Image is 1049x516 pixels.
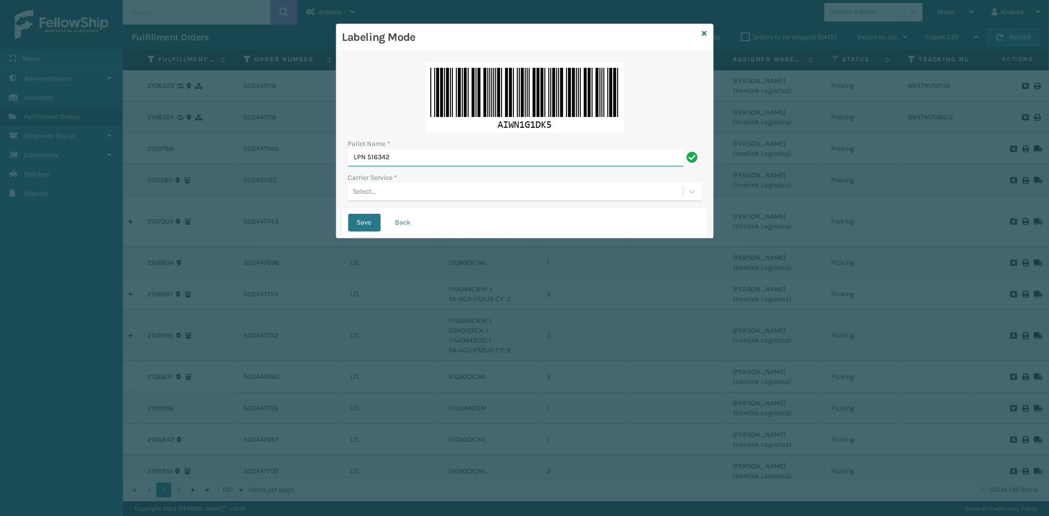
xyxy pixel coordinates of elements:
img: 75UN6wAAAAGSURBVAMAJV3YgZa0dSAAAAAASUVORK5CYII= [425,63,624,133]
button: Save [348,214,381,231]
label: Pallet Name [348,139,390,149]
div: Select... [353,187,376,197]
label: Carrier Service [348,172,397,183]
h3: Labeling Mode [342,30,698,45]
button: Back [387,214,420,231]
